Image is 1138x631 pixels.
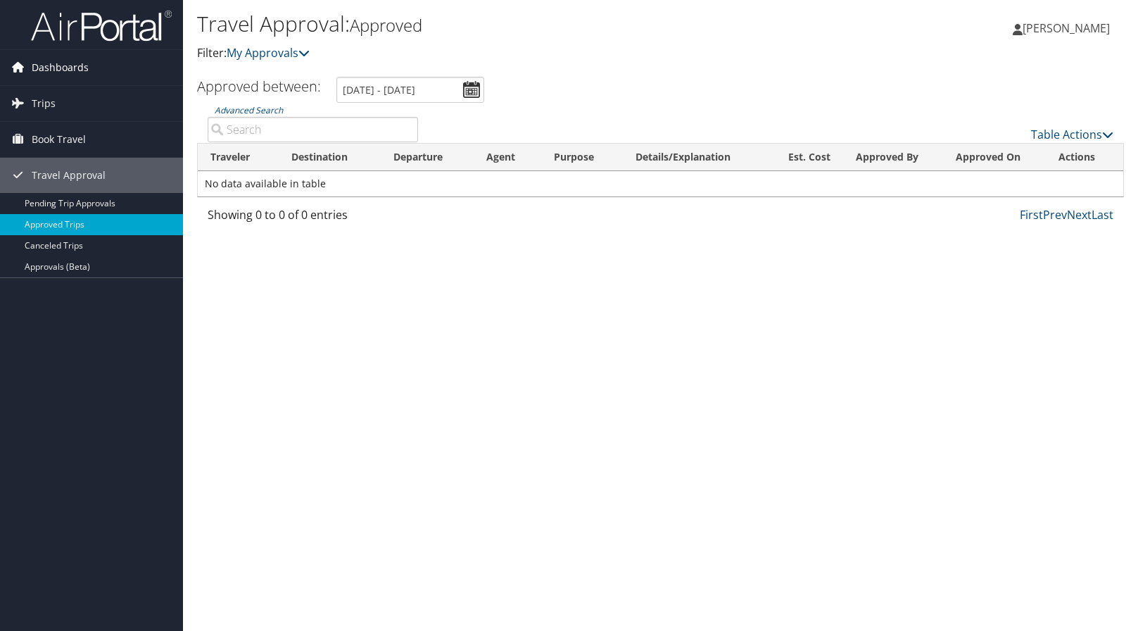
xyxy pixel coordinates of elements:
th: Traveler: activate to sort column ascending [198,144,279,171]
img: airportal-logo.png [31,9,172,42]
span: Book Travel [32,122,86,157]
a: Last [1092,207,1113,223]
td: No data available in table [198,171,1123,196]
th: Actions [1046,144,1123,171]
a: My Approvals [227,45,310,61]
th: Purpose [541,144,623,171]
h3: Approved between: [197,77,321,96]
th: Est. Cost: activate to sort column ascending [775,144,843,171]
a: Next [1067,207,1092,223]
span: Dashboards [32,50,89,85]
p: Filter: [197,44,815,63]
a: Advanced Search [215,104,283,116]
span: Trips [32,86,56,121]
span: [PERSON_NAME] [1023,20,1110,36]
a: First [1020,207,1043,223]
th: Agent [474,144,541,171]
small: Approved [350,13,422,37]
span: Travel Approval [32,158,106,193]
input: Advanced Search [208,117,418,142]
th: Details/Explanation [623,144,775,171]
th: Destination: activate to sort column ascending [279,144,381,171]
th: Approved On: activate to sort column ascending [943,144,1046,171]
div: Showing 0 to 0 of 0 entries [208,206,418,230]
h1: Travel Approval: [197,9,815,39]
th: Approved By: activate to sort column ascending [843,144,943,171]
a: [PERSON_NAME] [1013,7,1124,49]
a: Prev [1043,207,1067,223]
input: [DATE] - [DATE] [336,77,484,103]
a: Table Actions [1031,127,1113,142]
th: Departure: activate to sort column ascending [381,144,474,171]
